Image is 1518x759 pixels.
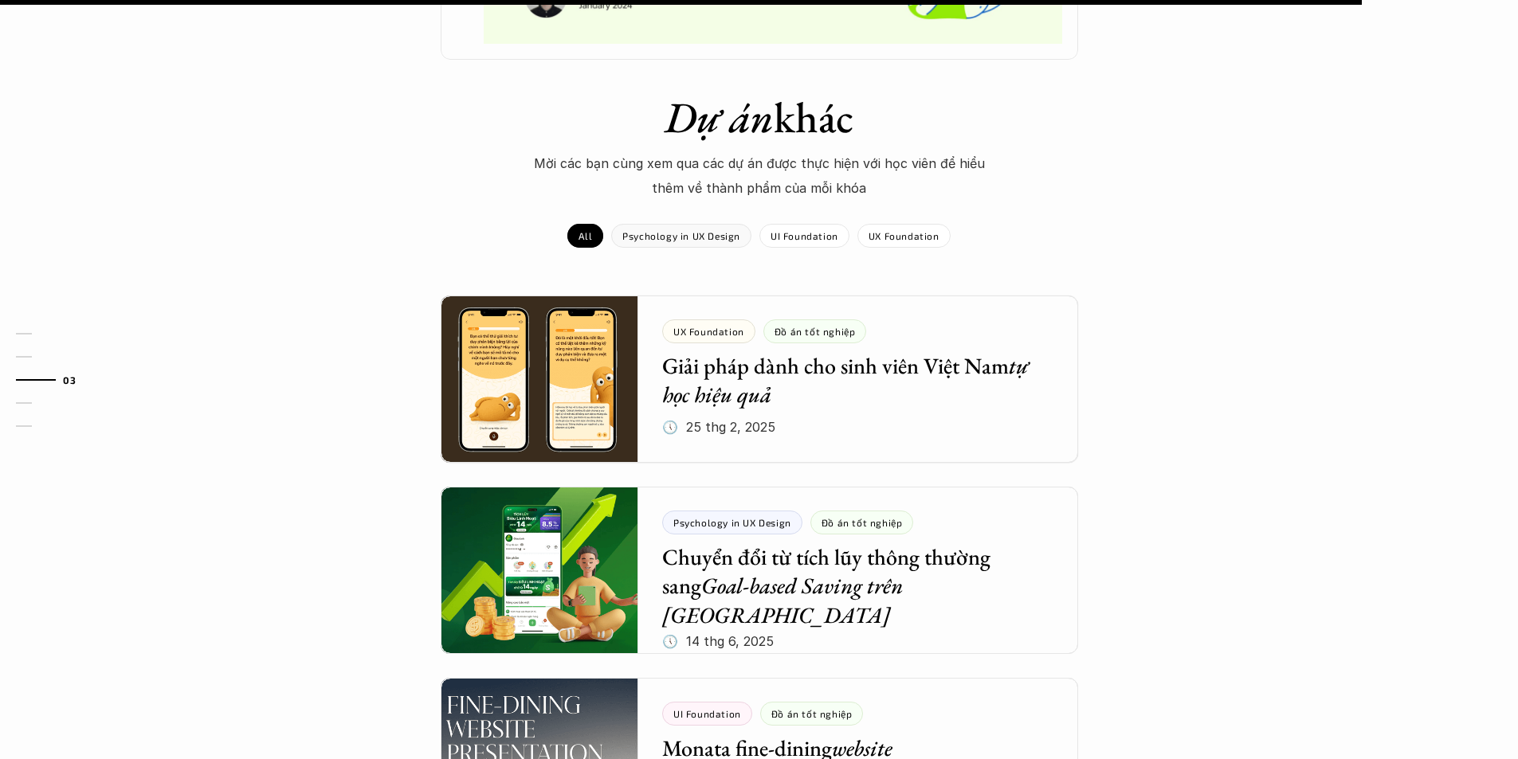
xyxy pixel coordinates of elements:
[63,374,76,385] strong: 03
[16,370,92,389] a: 03
[771,230,838,241] p: UI Foundation
[579,230,592,241] p: All
[869,230,939,241] p: UX Foundation
[441,487,1078,654] a: Psychology in UX DesignĐồ án tốt nghiệpChuyển đổi từ tích lũy thông thường sangGoal-based Saving ...
[665,89,774,145] em: Dự án
[481,92,1038,143] h1: khác
[520,151,998,200] p: Mời các bạn cùng xem qua các dự án được thực hiện với học viên để hiểu thêm về thành phẩm của mỗi...
[622,230,740,241] p: Psychology in UX Design
[441,295,1078,463] a: UX FoundationĐồ án tốt nghiệpGiải pháp dành cho sinh viên Việt Namtự học hiệu quả🕔 25 thg 2, 2025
